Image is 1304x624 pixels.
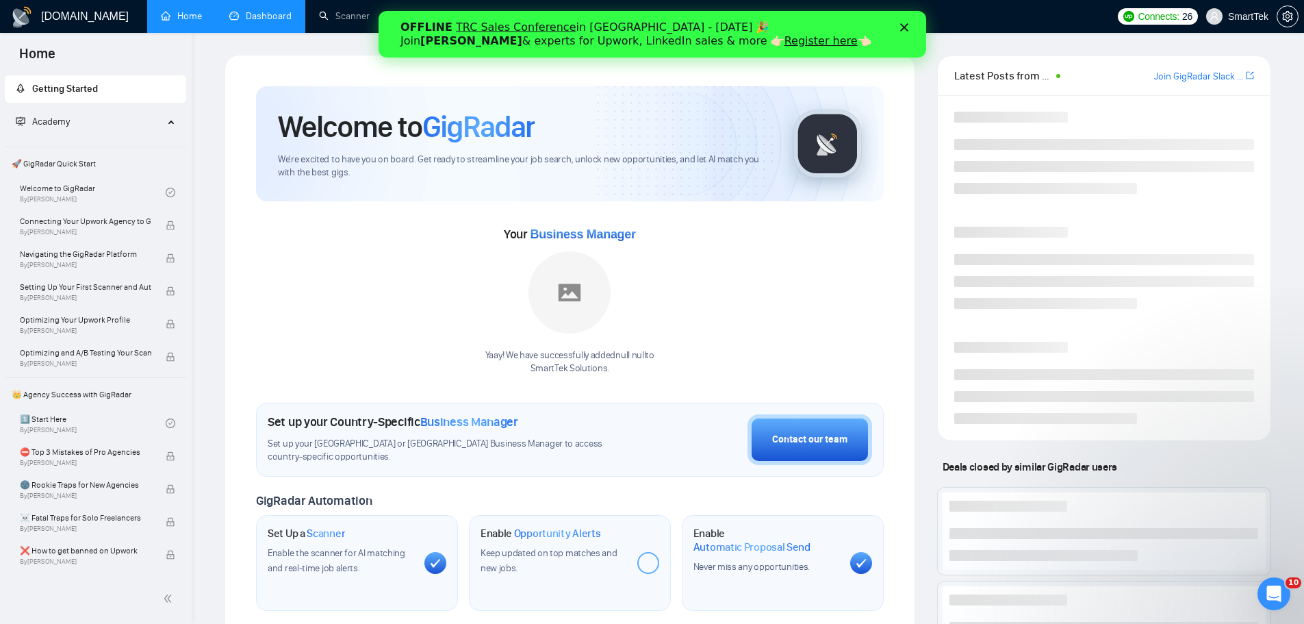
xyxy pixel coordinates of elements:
[1138,9,1179,24] span: Connects:
[481,547,617,574] span: Keep updated on top matches and new jobs.
[20,408,166,438] a: 1️⃣ Start HereBy[PERSON_NAME]
[1246,69,1254,82] a: export
[481,527,601,540] h1: Enable
[20,313,151,327] span: Optimizing Your Upwork Profile
[166,188,175,197] span: check-circle
[20,558,151,566] span: By [PERSON_NAME]
[268,547,405,574] span: Enable the scanner for AI matching and real-time job alerts.
[268,527,345,540] h1: Set Up a
[166,484,175,494] span: lock
[278,108,535,145] h1: Welcome to
[20,445,151,459] span: ⛔ Top 3 Mistakes of Pro Agencies
[32,83,98,95] span: Getting Started
[693,527,839,553] h1: Enable
[16,116,70,127] span: Academy
[20,459,151,467] span: By [PERSON_NAME]
[420,414,518,429] span: Business Manager
[6,150,185,177] span: 🚀 GigRadar Quick Start
[20,492,151,500] span: By [PERSON_NAME]
[1277,11,1298,22] span: setting
[166,352,175,362] span: lock
[522,12,535,21] div: Закрити
[1286,577,1301,588] span: 10
[163,592,177,606] span: double-left
[229,10,292,22] a: dashboardDashboard
[16,116,25,126] span: fund-projection-screen
[20,511,151,525] span: ☠️ Fatal Traps for Solo Freelancers
[278,153,771,179] span: We're excited to have you on board. Get ready to streamline your job search, unlock new opportuni...
[422,108,535,145] span: GigRadar
[693,540,810,554] span: Automatic Proposal Send
[6,381,185,408] span: 👑 Agency Success with GigRadar
[20,525,151,533] span: By [PERSON_NAME]
[954,67,1052,84] span: Latest Posts from the GigRadar Community
[16,84,25,93] span: rocket
[319,10,370,22] a: searchScanner
[166,319,175,329] span: lock
[307,527,345,540] span: Scanner
[8,44,66,73] span: Home
[747,414,872,465] button: Contact our team
[20,214,151,228] span: Connecting Your Upwork Agency to GigRadar
[20,177,166,208] a: Welcome to GigRadarBy[PERSON_NAME]
[504,227,636,242] span: Your
[166,221,175,230] span: lock
[20,346,151,360] span: Optimizing and A/B Testing Your Scanner for Better Results
[20,360,151,368] span: By [PERSON_NAME]
[1257,577,1290,610] iframe: Intercom live chat
[166,286,175,296] span: lock
[1210,12,1219,21] span: user
[20,280,151,294] span: Setting Up Your First Scanner and Auto-Bidder
[1277,5,1299,27] button: setting
[485,349,654,375] div: Yaay! We have successfully added null null to
[1277,11,1299,22] a: setting
[1246,70,1254,81] span: export
[379,11,926,58] iframe: Intercom live chat банер
[1154,69,1243,84] a: Join GigRadar Slack Community
[20,228,151,236] span: By [PERSON_NAME]
[20,478,151,492] span: 🌚 Rookie Traps for New Agencies
[693,561,810,573] span: Never miss any opportunities.
[20,327,151,335] span: By [PERSON_NAME]
[256,493,372,508] span: GigRadar Automation
[530,227,635,241] span: Business Manager
[528,251,611,334] img: placeholder.png
[514,527,601,540] span: Opportunity Alerts
[11,6,33,28] img: logo
[793,110,862,178] img: gigradar-logo.png
[20,247,151,261] span: Navigating the GigRadar Platform
[1182,9,1192,24] span: 26
[161,10,202,22] a: homeHome
[268,414,518,429] h1: Set up your Country-Specific
[1123,11,1134,22] img: upwork-logo.png
[166,550,175,560] span: lock
[268,438,630,464] span: Set up your [GEOGRAPHIC_DATA] or [GEOGRAPHIC_DATA] Business Manager to access country-specific op...
[772,432,847,447] div: Contact our team
[166,253,175,263] span: lock
[485,362,654,375] p: SmartTek Solutions .
[32,116,70,127] span: Academy
[406,23,479,36] a: Register here
[166,451,175,461] span: lock
[166,419,175,428] span: check-circle
[20,544,151,558] span: ❌ How to get banned on Upwork
[20,261,151,269] span: By [PERSON_NAME]
[20,294,151,302] span: By [PERSON_NAME]
[5,75,186,103] li: Getting Started
[166,517,175,527] span: lock
[937,455,1123,479] span: Deals closed by similar GigRadar users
